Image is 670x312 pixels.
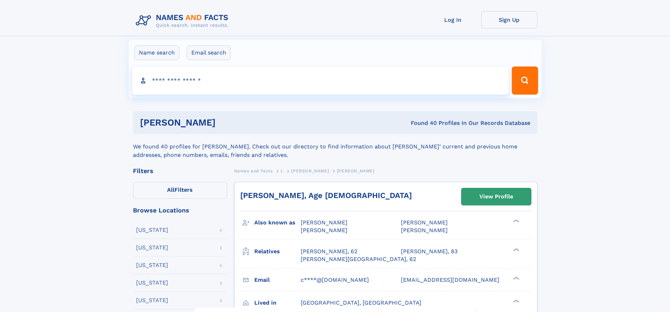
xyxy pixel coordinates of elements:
[401,276,499,283] span: [EMAIL_ADDRESS][DOMAIN_NAME]
[136,298,168,303] div: [US_STATE]
[479,189,513,205] div: View Profile
[133,207,227,214] div: Browse Locations
[301,219,347,226] span: [PERSON_NAME]
[140,118,313,127] h1: [PERSON_NAME]
[512,66,538,95] button: Search Button
[254,274,301,286] h3: Email
[281,166,283,175] a: L
[234,166,273,175] a: Names and Facts
[136,280,168,286] div: [US_STATE]
[511,299,520,303] div: ❯
[461,188,531,205] a: View Profile
[313,119,530,127] div: Found 40 Profiles In Our Records Database
[187,45,231,60] label: Email search
[254,246,301,257] h3: Relatives
[511,247,520,252] div: ❯
[136,245,168,250] div: [US_STATE]
[401,248,458,255] a: [PERSON_NAME], 83
[481,11,537,28] a: Sign Up
[511,276,520,280] div: ❯
[240,191,412,200] a: [PERSON_NAME], Age [DEMOGRAPHIC_DATA]
[401,219,448,226] span: [PERSON_NAME]
[136,227,168,233] div: [US_STATE]
[511,219,520,223] div: ❯
[133,168,227,174] div: Filters
[291,168,329,173] span: [PERSON_NAME]
[136,262,168,268] div: [US_STATE]
[254,217,301,229] h3: Also known as
[301,255,416,263] a: [PERSON_NAME][GEOGRAPHIC_DATA], 62
[133,134,537,159] div: We found 40 profiles for [PERSON_NAME]. Check out our directory to find information about [PERSON...
[337,168,375,173] span: [PERSON_NAME]
[425,11,481,28] a: Log In
[167,186,174,193] span: All
[133,11,234,30] img: Logo Names and Facts
[301,248,357,255] a: [PERSON_NAME], 62
[281,168,283,173] span: L
[291,166,329,175] a: [PERSON_NAME]
[134,45,179,60] label: Name search
[133,182,227,199] label: Filters
[401,227,448,234] span: [PERSON_NAME]
[301,299,421,306] span: [GEOGRAPHIC_DATA], [GEOGRAPHIC_DATA]
[254,297,301,309] h3: Lived in
[132,66,509,95] input: search input
[301,227,347,234] span: [PERSON_NAME]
